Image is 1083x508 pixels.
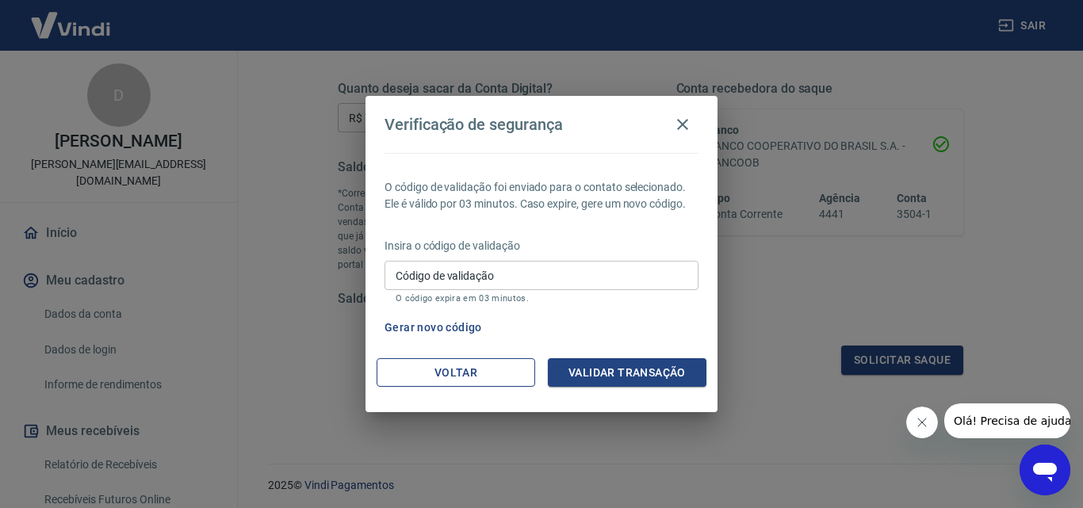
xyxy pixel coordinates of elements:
h4: Verificação de segurança [385,115,563,134]
button: Gerar novo código [378,313,488,342]
p: O código expira em 03 minutos. [396,293,687,304]
button: Voltar [377,358,535,388]
iframe: Botão para abrir a janela de mensagens [1020,445,1070,495]
iframe: Mensagem da empresa [944,403,1070,438]
span: Olá! Precisa de ajuda? [10,11,133,24]
p: Insira o código de validação [385,238,698,254]
button: Validar transação [548,358,706,388]
iframe: Fechar mensagem [906,407,938,438]
p: O código de validação foi enviado para o contato selecionado. Ele é válido por 03 minutos. Caso e... [385,179,698,212]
